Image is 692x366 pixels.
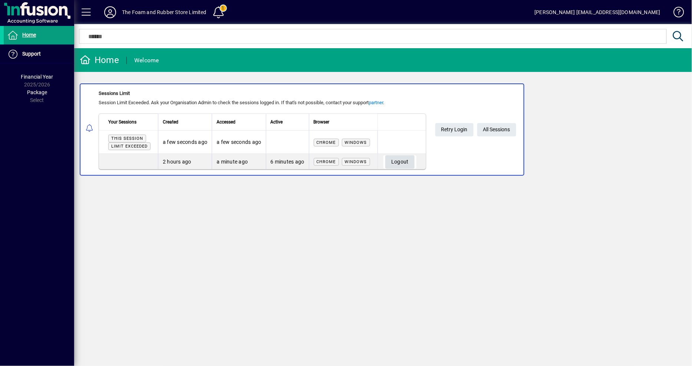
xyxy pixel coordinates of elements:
[345,140,367,145] span: Windows
[345,159,367,164] span: Windows
[212,131,266,154] td: a few seconds ago
[314,118,330,126] span: Browser
[98,6,122,19] button: Profile
[483,123,510,136] span: All Sessions
[317,140,336,145] span: Chrome
[4,45,74,63] a: Support
[668,1,683,26] a: Knowledge Base
[435,123,474,136] button: Retry Login
[122,6,207,18] div: The Foam and Rubber Store Limited
[217,118,235,126] span: Accessed
[266,154,309,169] td: 6 minutes ago
[80,54,119,66] div: Home
[441,123,468,136] span: Retry Login
[271,118,283,126] span: Active
[158,131,212,154] td: a few seconds ago
[385,155,415,169] button: Logout
[108,118,136,126] span: Your Sessions
[212,154,266,169] td: a minute ago
[21,74,53,80] span: Financial Year
[391,156,409,168] span: Logout
[163,118,178,126] span: Created
[158,154,212,169] td: 2 hours ago
[99,99,426,106] div: Session Limit Exceeded. Ask your Organisation Admin to check the sessions logged in. If that's no...
[111,136,143,141] span: This session
[74,83,692,176] app-alert-notification-menu-item: Sessions Limit
[535,6,660,18] div: [PERSON_NAME] [EMAIL_ADDRESS][DOMAIN_NAME]
[317,159,336,164] span: Chrome
[99,90,426,97] div: Sessions Limit
[111,144,148,149] span: Limit exceeded
[369,100,383,105] a: partner
[27,89,47,95] span: Package
[477,123,516,136] a: All Sessions
[22,32,36,38] span: Home
[134,55,159,66] div: Welcome
[22,51,41,57] span: Support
